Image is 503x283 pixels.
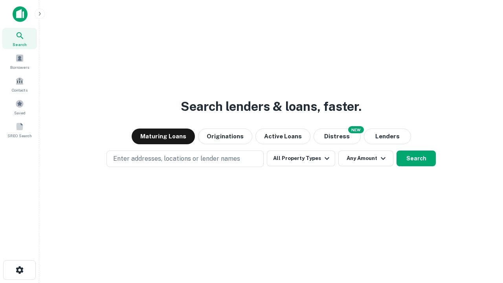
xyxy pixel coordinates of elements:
[181,97,362,116] h3: Search lenders & loans, faster.
[267,151,335,166] button: All Property Types
[2,51,37,72] a: Borrowers
[106,151,264,167] button: Enter addresses, locations or lender names
[12,87,28,93] span: Contacts
[113,154,240,164] p: Enter addresses, locations or lender names
[255,129,310,144] button: Active Loans
[2,28,37,49] a: Search
[338,151,393,166] button: Any Amount
[7,132,32,139] span: SREO Search
[348,126,364,133] div: NEW
[364,129,411,144] button: Lenders
[2,119,37,140] a: SREO Search
[13,41,27,48] span: Search
[132,129,195,144] button: Maturing Loans
[2,96,37,118] a: Saved
[397,151,436,166] button: Search
[10,64,29,70] span: Borrowers
[13,6,28,22] img: capitalize-icon.png
[314,129,361,144] button: Search distressed loans with lien and other non-mortgage details.
[14,110,26,116] span: Saved
[464,220,503,258] iframe: Chat Widget
[2,74,37,95] a: Contacts
[198,129,252,144] button: Originations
